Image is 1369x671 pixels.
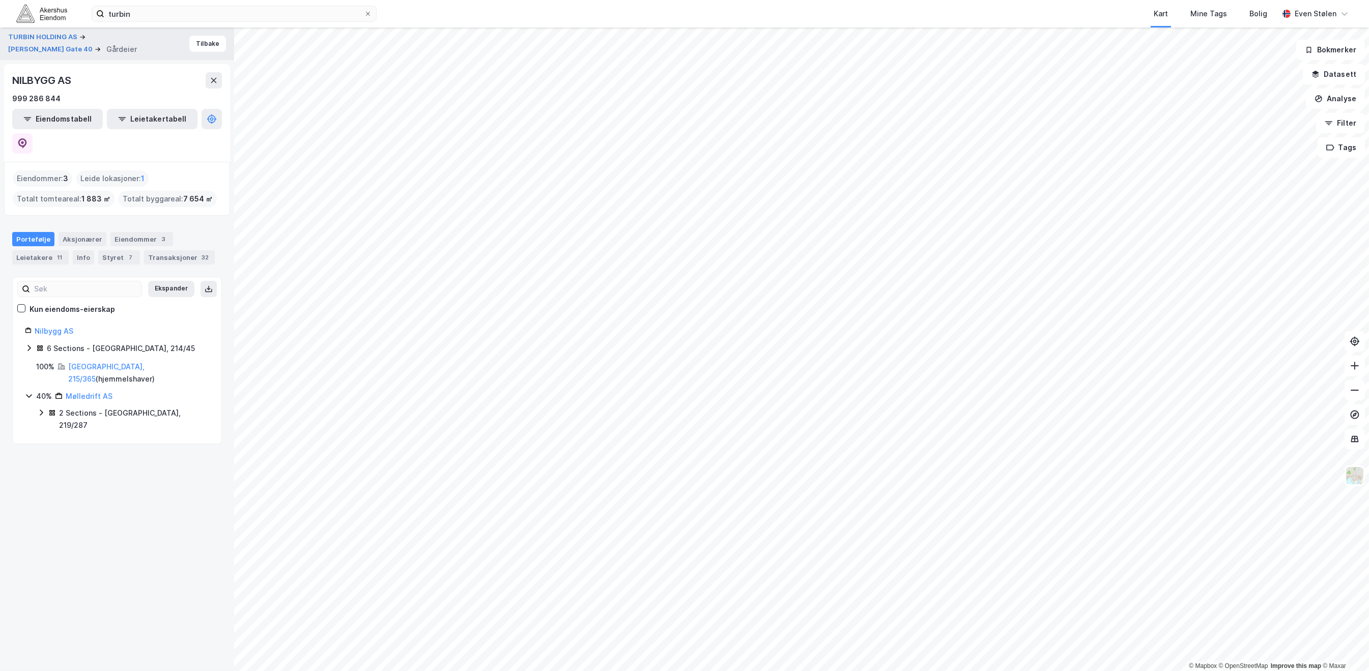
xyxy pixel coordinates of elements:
div: 2 Sections - [GEOGRAPHIC_DATA], 219/287 [59,407,209,431]
div: 999 286 844 [12,93,61,105]
a: [GEOGRAPHIC_DATA], 215/365 [68,362,145,383]
button: Leietakertabell [107,109,197,129]
div: Kart [1154,8,1168,20]
div: Totalt byggareal : [119,191,217,207]
div: Even Stølen [1295,8,1336,20]
input: Søk på adresse, matrikkel, gårdeiere, leietakere eller personer [104,6,364,21]
button: Tags [1318,137,1365,158]
div: Mine Tags [1190,8,1227,20]
a: Nilbygg AS [35,327,73,335]
div: Bolig [1249,8,1267,20]
div: Kontrollprogram for chat [1318,622,1369,671]
span: 1 [141,172,145,185]
div: Totalt tomteareal : [13,191,115,207]
button: Eiendomstabell [12,109,103,129]
button: Analyse [1306,89,1365,109]
div: Info [73,250,94,265]
iframe: Chat Widget [1318,622,1369,671]
button: Filter [1316,113,1365,133]
div: ( hjemmelshaver ) [68,361,209,385]
div: 40% [36,390,52,402]
input: Søk [30,281,141,297]
div: Transaksjoner [144,250,215,265]
button: [PERSON_NAME] Gate 40 [8,44,95,54]
a: Mølledrift AS [66,392,112,400]
span: 3 [63,172,68,185]
div: 6 Sections - [GEOGRAPHIC_DATA], 214/45 [47,342,195,355]
div: Gårdeier [106,43,137,55]
div: Leietakere [12,250,69,265]
div: Eiendommer [110,232,173,246]
div: 7 [126,252,136,262]
button: Tilbake [189,36,226,52]
div: 11 [54,252,65,262]
div: Portefølje [12,232,54,246]
button: Bokmerker [1296,40,1365,60]
div: 32 [199,252,211,262]
div: 100% [36,361,54,373]
img: akershus-eiendom-logo.9091f326c980b4bce74ccdd9f866810c.svg [16,5,67,22]
button: TURBIN HOLDING AS [8,32,79,42]
div: Styret [98,250,140,265]
div: Kun eiendoms-eierskap [30,303,115,315]
div: Leide lokasjoner : [76,170,149,187]
div: 3 [159,234,169,244]
div: Aksjonærer [59,232,106,246]
img: Z [1345,466,1364,485]
button: Ekspander [148,281,194,297]
a: Mapbox [1189,662,1217,669]
button: Datasett [1303,64,1365,84]
span: 1 883 ㎡ [81,193,110,205]
div: NILBYGG AS [12,72,73,89]
a: Improve this map [1271,662,1321,669]
span: 7 654 ㎡ [183,193,213,205]
a: OpenStreetMap [1219,662,1268,669]
div: Eiendommer : [13,170,72,187]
